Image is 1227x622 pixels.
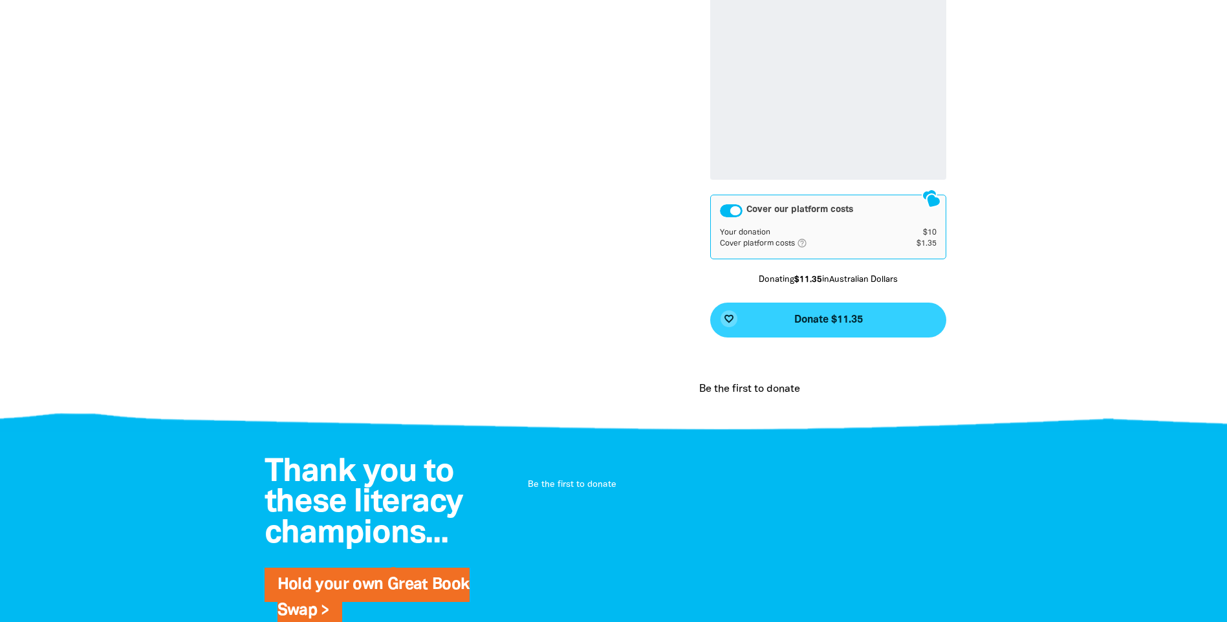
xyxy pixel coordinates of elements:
td: $1.35 [897,238,937,250]
span: Thank you to these literacy champions... [265,458,463,549]
div: Donation stream [523,471,950,499]
p: Be the first to donate [699,381,800,397]
td: Cover platform costs [720,238,896,250]
td: Your donation [720,228,896,238]
td: $10 [897,228,937,238]
i: favorite_border [724,314,734,324]
i: help_outlined [797,238,818,248]
p: Be the first to donate [528,478,944,491]
div: Paginated content [523,471,950,499]
button: favorite_borderDonate $11.35 [710,303,946,338]
button: Cover our platform costs [720,204,743,217]
div: Donation stream [694,366,962,413]
a: Hold your own Great Book Swap > [277,577,470,618]
span: Donate $11.35 [794,315,863,325]
b: $11.35 [794,276,822,284]
p: Donating in Australian Dollars [710,274,946,287]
